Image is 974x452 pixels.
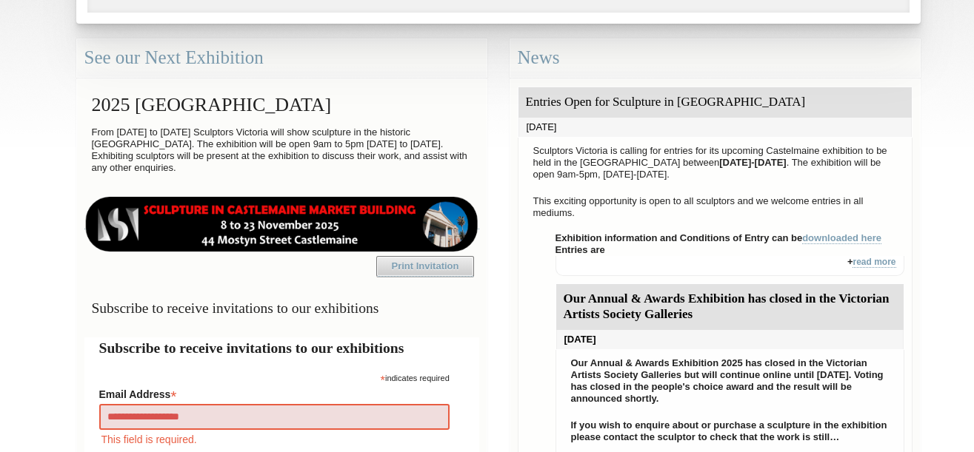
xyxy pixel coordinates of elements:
[518,87,912,118] div: Entries Open for Sculpture in [GEOGRAPHIC_DATA]
[556,330,904,349] div: [DATE]
[84,87,479,123] h2: 2025 [GEOGRAPHIC_DATA]
[510,38,921,78] div: News
[84,123,479,178] p: From [DATE] to [DATE] Sculptors Victoria will show sculpture in the historic [GEOGRAPHIC_DATA]. T...
[99,337,464,359] h2: Subscribe to receive invitations to our exhibitions
[518,118,912,137] div: [DATE]
[526,141,904,184] p: Sculptors Victoria is calling for entries for its upcoming Castelmaine exhibition to be held in t...
[853,257,895,268] a: read more
[99,384,450,402] label: Email Address
[84,197,479,252] img: castlemaine-ldrbd25v2.png
[556,232,882,244] strong: Exhibition information and Conditions of Entry can be
[556,284,904,330] div: Our Annual & Awards Exhibition has closed in the Victorian Artists Society Galleries
[99,431,450,448] div: This field is required.
[526,192,904,223] p: This exciting opportunity is open to all sculptors and we welcome entries in all mediums.
[802,232,881,244] a: downloaded here
[84,294,479,323] h3: Subscribe to receive invitations to our exhibitions
[719,157,787,168] strong: [DATE]-[DATE]
[99,370,450,384] div: indicates required
[76,38,487,78] div: See our Next Exhibition
[376,256,474,277] a: Print Invitation
[564,354,896,408] p: Our Annual & Awards Exhibition 2025 has closed in the Victorian Artists Society Galleries but wil...
[556,256,904,276] div: +
[564,416,896,447] p: If you wish to enquire about or purchase a sculpture in the exhibition please contact the sculpto...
